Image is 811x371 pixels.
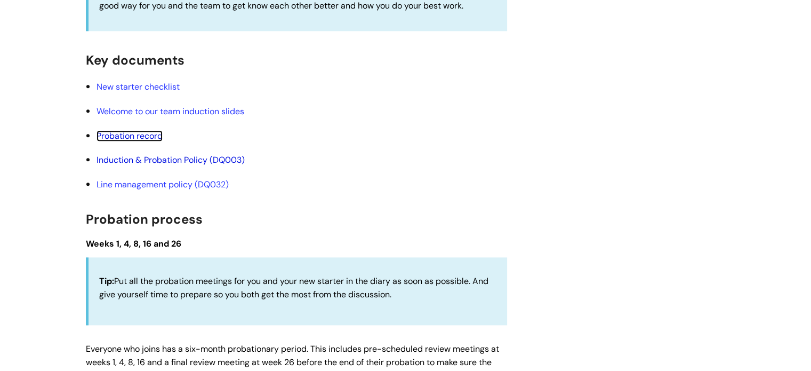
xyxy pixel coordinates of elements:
[97,130,163,141] a: Probation record
[86,52,184,68] span: Key documents
[99,275,114,287] strong: Tip:
[86,238,181,249] span: Weeks 1, 4, 8, 16 and 26
[97,154,245,165] a: Induction & Probation Policy (DQ003)
[97,81,180,92] a: New starter checklist
[97,106,244,117] a: Welcome to our team induction slides
[99,275,488,300] span: Put all the probation meetings for you and your new starter in the diary as soon as possible. And...
[86,211,203,227] span: Probation process
[97,179,229,190] a: Line management policy (DQ032)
